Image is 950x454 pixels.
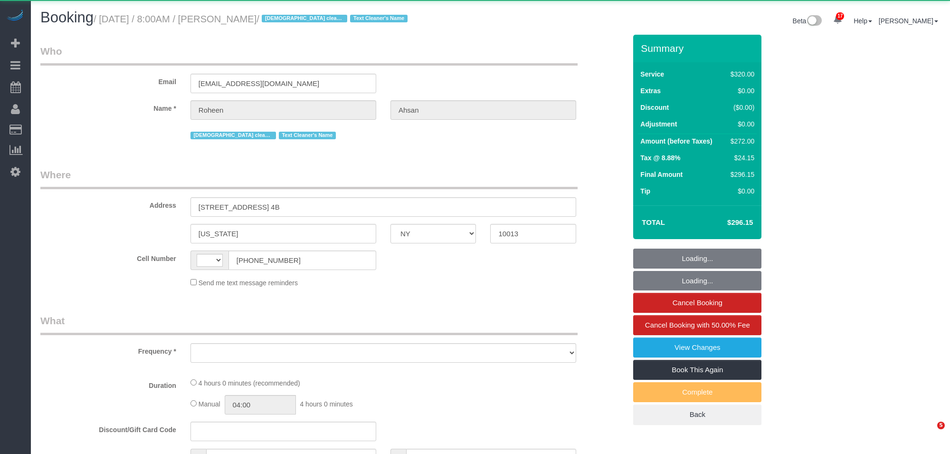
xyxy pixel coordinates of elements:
label: Service [640,69,664,79]
legend: Who [40,44,578,66]
span: Send me text message reminders [199,279,298,287]
input: Cell Number [228,251,376,270]
iframe: Intercom live chat [918,422,940,444]
label: Extras [640,86,661,96]
strong: Total [642,218,665,226]
span: 17 [836,12,844,20]
label: Discount/Gift Card Code [33,422,183,435]
div: $0.00 [727,119,754,129]
div: $296.15 [727,170,754,179]
input: City [190,224,376,243]
span: [DEMOGRAPHIC_DATA] cleaner only [190,132,276,139]
a: Book This Again [633,360,761,380]
span: Manual [199,400,220,408]
input: Last Name [390,100,576,120]
label: Name * [33,100,183,113]
a: Cancel Booking [633,293,761,313]
label: Duration [33,377,183,390]
span: 5 [937,422,945,429]
a: View Changes [633,338,761,357]
img: Automaid Logo [6,10,25,23]
span: 4 hours 0 minutes [300,400,352,408]
div: ($0.00) [727,103,754,112]
span: [DEMOGRAPHIC_DATA] cleaner only [262,15,347,22]
a: Help [854,17,872,25]
label: Email [33,74,183,87]
div: $272.00 [727,136,754,146]
label: Cell Number [33,251,183,263]
span: Text Cleaner's Name [279,132,336,139]
h4: $296.15 [699,219,753,227]
label: Frequency * [33,343,183,356]
label: Amount (before Taxes) [640,136,712,146]
span: Booking [40,9,94,26]
a: [PERSON_NAME] [879,17,938,25]
div: $0.00 [727,86,754,96]
label: Discount [640,103,669,112]
legend: Where [40,168,578,189]
div: $24.15 [727,153,754,163]
input: Email [190,74,376,93]
input: First Name [190,100,376,120]
span: Cancel Booking with 50.00% Fee [645,321,750,329]
a: 17 [828,10,847,30]
input: Zip Code [490,224,576,243]
a: Cancel Booking with 50.00% Fee [633,315,761,335]
label: Adjustment [640,119,677,129]
div: $320.00 [727,69,754,79]
a: Beta [793,17,822,25]
label: Tax @ 8.88% [640,153,680,163]
h3: Summary [641,43,757,54]
a: Back [633,405,761,425]
label: Address [33,197,183,210]
div: $0.00 [727,186,754,196]
img: New interface [806,15,822,28]
span: 4 hours 0 minutes (recommended) [199,379,300,387]
small: / [DATE] / 8:00AM / [PERSON_NAME] [94,14,410,24]
span: Text Cleaner's Name [350,15,407,22]
label: Tip [640,186,650,196]
legend: What [40,314,578,335]
label: Final Amount [640,170,683,179]
span: / [256,14,410,24]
